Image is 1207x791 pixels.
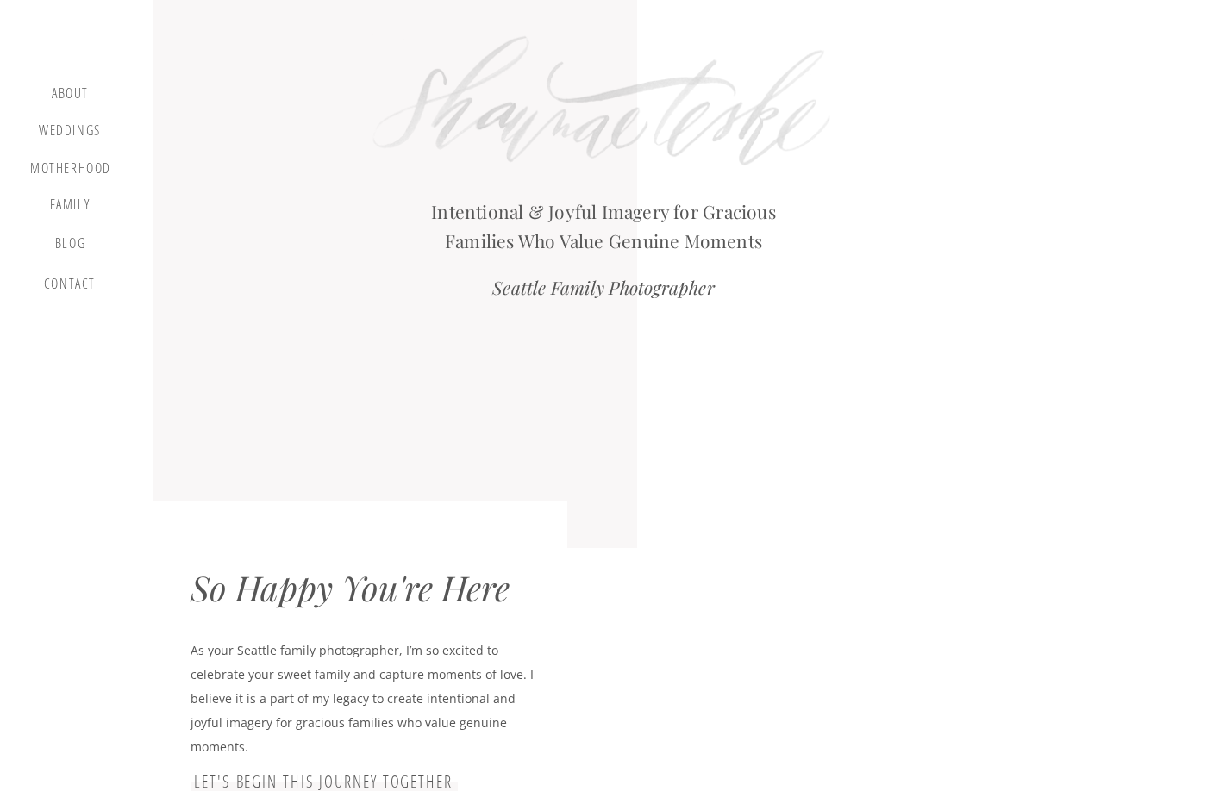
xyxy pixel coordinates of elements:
a: Weddings [37,122,103,144]
i: Seattle Family Photographer [492,275,715,299]
a: Family [37,196,103,219]
a: contact [41,276,99,299]
div: So Happy You're Here [191,567,537,617]
p: As your Seattle family photographer, I’m so excited to celebrate your sweet family and capture mo... [191,638,538,740]
a: about [45,85,96,106]
a: blog [45,235,96,259]
h2: Intentional & Joyful Imagery for Gracious Families Who Value Genuine Moments [412,197,795,247]
a: motherhood [30,160,111,179]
